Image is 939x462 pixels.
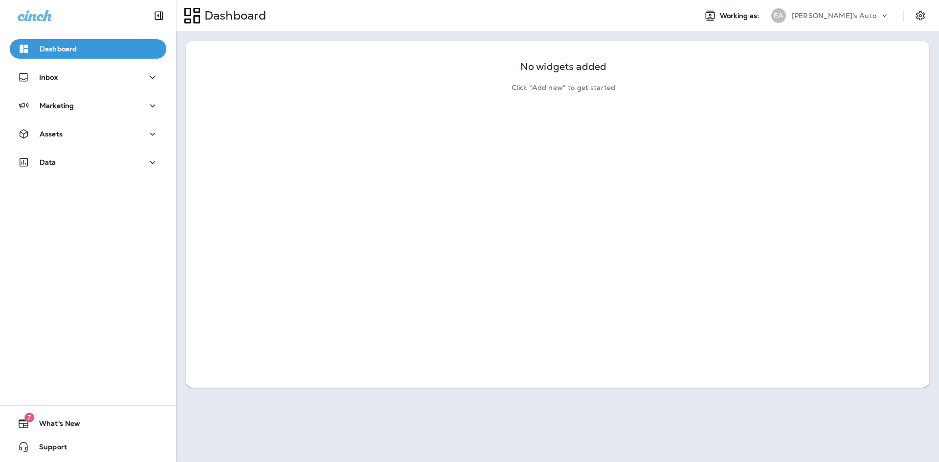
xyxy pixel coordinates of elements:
button: Data [10,153,166,172]
p: Dashboard [201,8,266,23]
button: Marketing [10,96,166,115]
p: Data [40,158,56,166]
p: Inbox [39,73,58,81]
p: [PERSON_NAME]'s Auto [792,12,876,20]
p: Click "Add new" to get started [512,84,615,92]
span: What's New [29,419,80,431]
button: Assets [10,124,166,144]
span: 7 [24,413,34,422]
span: Support [29,443,67,455]
button: Support [10,437,166,457]
button: Settings [912,7,929,24]
div: EA [771,8,786,23]
button: Dashboard [10,39,166,59]
button: Collapse Sidebar [145,6,173,25]
p: Assets [40,130,63,138]
p: Dashboard [40,45,77,53]
span: Working as: [720,12,761,20]
button: 7What's New [10,414,166,433]
button: Inbox [10,67,166,87]
p: Marketing [40,102,74,110]
p: No widgets added [520,63,606,71]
